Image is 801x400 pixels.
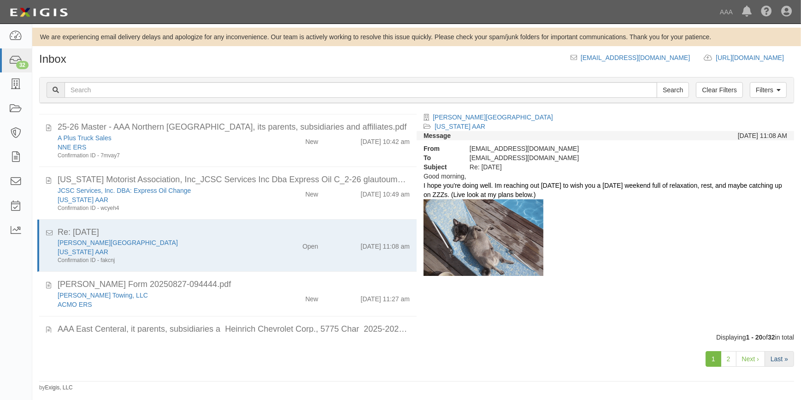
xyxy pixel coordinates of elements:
[58,239,178,246] a: [PERSON_NAME][GEOGRAPHIC_DATA]
[58,152,257,160] div: Confirmation ID - 7mvay7
[736,351,765,367] a: Next ›
[463,153,693,162] div: agreement-rrhkff@ace.complianz.com
[361,133,410,146] div: [DATE] 10:42 am
[696,82,742,98] a: Clear Filters
[761,6,772,18] i: Help Center - Complianz
[58,227,410,239] div: Re: Labor Day
[58,195,257,204] div: Alabama AAR
[45,384,73,391] a: Exigis, LLC
[581,54,690,61] a: [EMAIL_ADDRESS][DOMAIN_NAME]
[424,173,465,180] span: Good morning
[721,351,736,367] a: 2
[58,279,410,291] div: ACORD Form 20250827-094444.pdf
[16,61,29,69] div: 32
[32,333,801,342] div: Displaying of in total
[32,32,801,42] div: We are experiencing email delivery delays and apologize for any inconvenience. Our team is active...
[58,134,112,142] a: A Plus Truck Sales
[417,162,463,172] strong: Subject
[305,291,318,304] div: New
[58,248,108,256] a: [US_STATE] AAR
[361,186,410,199] div: [DATE] 10:49 am
[39,53,66,65] h1: Inbox
[424,182,782,198] span: I hope you're doing well. Im reaching out [DATE] to wish you a [DATE] weekend full of relaxation,...
[58,323,410,335] div: AAA East Centeral, it parents, subsidiaries a_Heinrich Chevrolet Corp., 5775 Char_2025-2026 MASTE...
[746,334,763,341] b: 1 - 20
[657,82,689,98] input: Search
[39,384,73,392] small: by
[768,334,775,341] b: 32
[463,144,693,153] div: [EMAIL_ADDRESS][DOMAIN_NAME]
[58,143,257,152] div: NNE ERS
[417,153,463,162] strong: To
[58,143,86,151] a: NNE ERS
[435,123,485,130] a: [US_STATE] AAR
[58,186,257,195] div: JCSC Services, Inc. DBA: Express Oil Change
[58,187,191,194] a: JCSC Services, Inc. DBA: Express Oil Change
[715,3,737,21] a: AAA
[417,144,463,153] strong: From
[424,199,543,289] img: d829ba5d-5557-4051-922d-5c02a531fcdf.gif
[58,301,92,308] a: ACMO ERS
[58,292,148,299] a: [PERSON_NAME] Towing, LLC
[305,133,318,146] div: New
[58,204,257,212] div: Confirmation ID - wcyeh4
[302,238,318,251] div: Open
[738,131,787,140] div: [DATE] 11:08 AM
[58,257,257,264] div: Confirmation ID - fakcnj
[65,82,657,98] input: Search
[305,186,318,199] div: New
[750,82,787,98] a: Filters
[706,351,721,367] a: 1
[7,4,71,21] img: logo-5460c22ac91f19d4615b14bd174203de0afe785f0fc80cf4dbbc73dc1793850b.png
[433,113,553,121] a: [PERSON_NAME][GEOGRAPHIC_DATA]
[58,291,257,300] div: Nash's Towing, LLC
[58,174,410,186] div: Alabama Motorist Association, Inc_JCSC Services Inc Dba Express Oil C_2-26 glautoumbgarkpr _8-27-...
[361,291,410,304] div: [DATE] 11:27 am
[58,300,257,309] div: ACMO ERS
[424,132,451,139] strong: Message
[361,238,410,251] div: [DATE] 11:08 am
[58,121,410,133] div: 25-26 Master - AAA Northern New England, its parents, subsidiaries and affiliates.pdf
[765,351,794,367] a: Last »
[463,162,693,172] div: Re: Labor Day
[424,172,787,181] p: ,
[58,133,257,143] div: A Plus Truck Sales
[716,54,794,61] a: [URL][DOMAIN_NAME]
[58,196,108,203] a: [US_STATE] AAR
